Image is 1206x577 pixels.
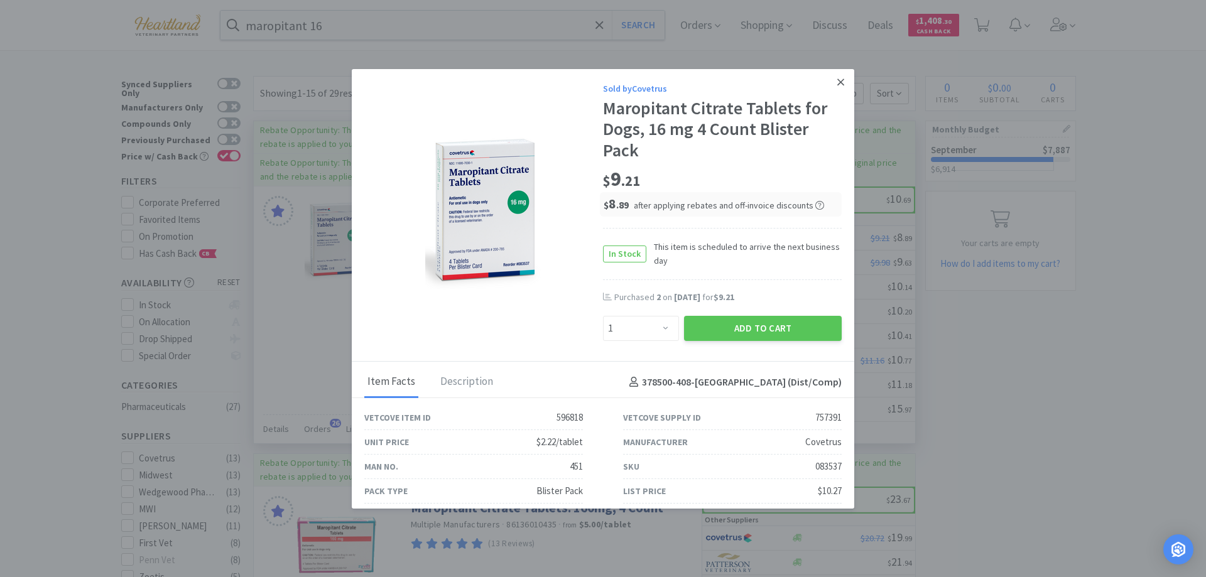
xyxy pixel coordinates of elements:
[684,316,842,341] button: Add to Cart
[623,435,688,449] div: Manufacturer
[603,82,842,95] div: Sold by Covetrus
[604,246,646,262] span: In Stock
[604,199,609,211] span: $
[818,483,842,499] div: $10.27
[623,484,666,498] div: List Price
[623,460,639,473] div: SKU
[364,367,418,398] div: Item Facts
[815,459,842,474] div: 083537
[364,460,398,473] div: Man No.
[425,132,543,289] img: c9907778531641e599cc94dfb9f805de_757391.png
[604,195,629,212] span: 8
[364,435,409,449] div: Unit Price
[364,484,408,498] div: Pack Type
[621,172,640,190] span: . 21
[634,200,824,211] span: after applying rebates and off-invoice discounts
[603,98,842,161] div: Maropitant Citrate Tablets for Dogs, 16 mg 4 Count Blister Pack
[603,172,611,190] span: $
[570,459,583,474] div: 451
[557,410,583,425] div: 596818
[616,199,629,211] span: . 89
[674,291,700,303] span: [DATE]
[815,410,842,425] div: 757391
[623,411,701,424] div: Vetcove Supply ID
[714,291,734,303] span: $9.21
[603,166,640,191] span: 9
[646,240,842,268] span: This item is scheduled to arrive the next business day
[624,374,842,391] h4: 378500-408 - [GEOGRAPHIC_DATA] (Dist/Comp)
[364,411,431,424] div: Vetcove Item ID
[614,291,842,304] div: Purchased on for
[437,367,496,398] div: Description
[536,483,583,499] div: Blister Pack
[656,291,661,303] span: 2
[1163,534,1193,564] div: Open Intercom Messenger
[805,434,842,450] div: Covetrus
[536,434,583,450] div: $2.22/tablet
